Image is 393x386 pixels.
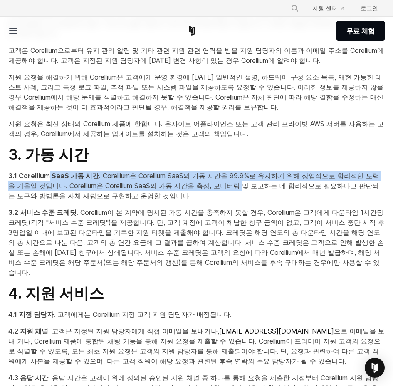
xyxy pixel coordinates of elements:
font: 4.2 지원 채널 [8,327,48,335]
font: 무료 체험 [346,27,375,35]
font: . 고객은 지정된 지원 담당자에게 직접 이메일을 보내거나, [48,327,219,335]
button: 찾다 [287,1,302,16]
div: 탐색 메뉴 [284,1,385,16]
div: 인터콤 메신저 열기 [365,358,385,378]
font: 4.1 지정 담당자 [8,310,54,319]
font: . 고객에게는 Corellium 지정 고객 지원 담당자가 배정됩니다. [54,310,232,319]
font: 4. 지원 서비스 [8,284,104,302]
a: [EMAIL_ADDRESS][DOMAIN_NAME] [219,327,334,335]
a: 무료 체험 [336,21,385,41]
font: 지원 센터 [312,5,337,12]
font: 로그인 [361,5,378,12]
font: 4.3 응답 시간 [8,374,48,382]
font: . Corellium은 Corellium SaaS의 가동 시간을 99.9%로 유지하기 위해 상업적으로 합리적인 노력을 기울일 것입니다. Corellium은 Corellium ... [8,172,379,200]
font: 3.1 Corellium SaaS 가동 시간 [8,172,99,180]
font: 지원 요청은 최신 상태의 Corellium 제품에 한합니다. 온사이트 어플라이언스 또는 고객 관리 프라이빗 AWS 서버를 사용하는 고객의 경우, Corellium에서 제공하는... [8,120,384,138]
font: 3.2 서비스 수준 크레딧 [8,208,77,217]
font: 지원 요청을 해결하기 위해 Corellium은 고객에게 운영 환경에 [DATE] 일반적인 설명, 하드웨어 구성 요소 목록, 재현 가능한 테스트 사례, 그리고 특정 로그 파일,... [8,73,383,111]
font: 3. 가동 시간 [8,145,89,164]
a: 코렐리움 홈 [187,26,198,36]
font: 고객은 Corellium으로부터 유지 관리 알림 및 기타 관련 지원 관련 연락을 받을 지원 담당자의 이름과 이메일 주소를 Corellium에 제공해야 합니다. 고객은 지정된 ... [8,46,384,65]
font: . Corellium이 본 계약에 명시된 가동 시간을 충족하지 못할 경우, Corellium은 고객에게 다운타임 1시간당 크레딧(각각 "서비스 수준 크레딧")을 제공합니다. ... [8,208,385,276]
font: . [28,268,30,276]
